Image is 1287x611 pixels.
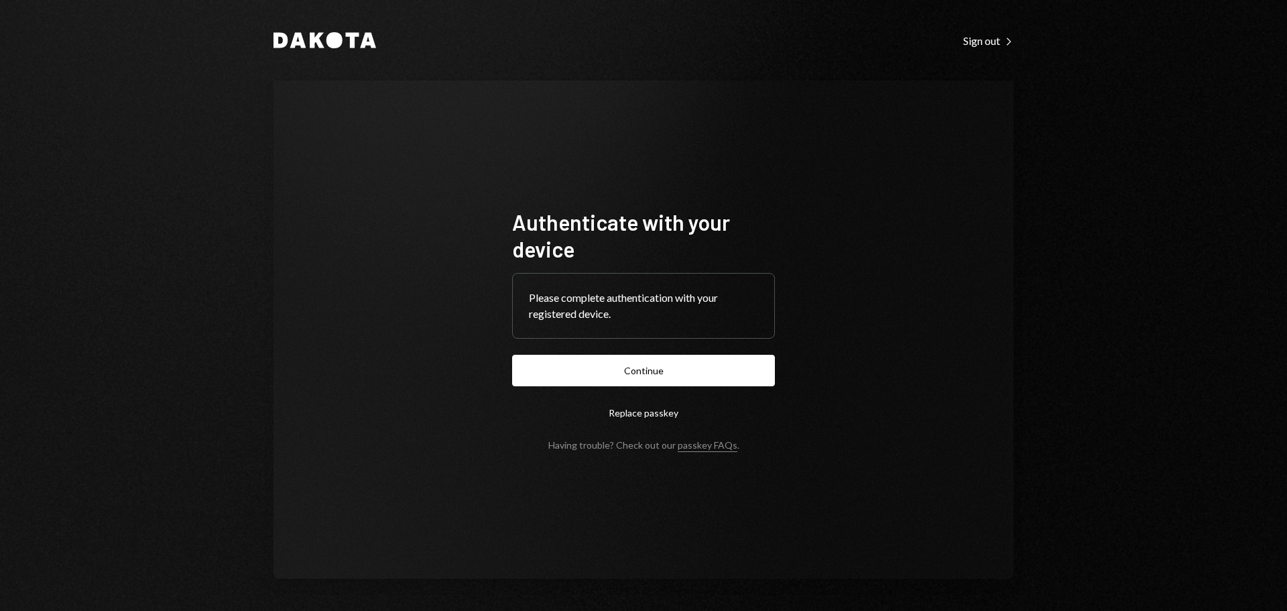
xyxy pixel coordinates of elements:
[512,355,775,386] button: Continue
[512,397,775,429] button: Replace passkey
[678,439,737,452] a: passkey FAQs
[963,34,1014,48] div: Sign out
[512,209,775,262] h1: Authenticate with your device
[548,439,739,451] div: Having trouble? Check out our .
[963,33,1014,48] a: Sign out
[529,290,758,322] div: Please complete authentication with your registered device.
